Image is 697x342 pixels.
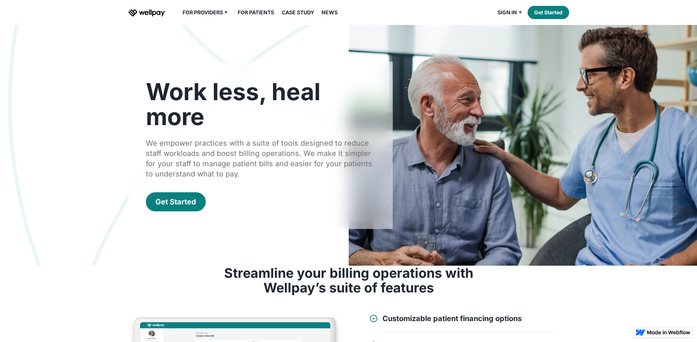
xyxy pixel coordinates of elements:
[146,79,375,129] h1: Work less, heal more
[128,8,165,17] a: home
[155,197,196,207] div: Get Started
[216,266,481,295] h3: Streamline your billing operations with Wellpay’s suite of features
[528,6,569,19] a: Get Started
[382,314,522,323] h4: Customizable patient financing options
[647,330,690,335] img: Made in Webflow
[178,8,234,17] div: For Providers
[497,8,517,17] div: Sign in
[146,192,206,211] a: Get Started
[317,8,342,17] a: News
[277,8,319,17] a: Case Study
[233,8,279,17] a: For Patients
[183,8,223,17] div: For Providers
[146,138,375,179] div: We empower practices with a suite of tools designed to reduce staff workloads and boost billing o...
[493,8,528,17] div: Sign in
